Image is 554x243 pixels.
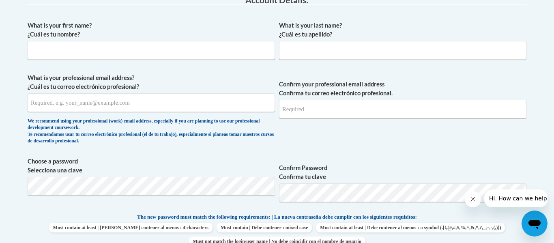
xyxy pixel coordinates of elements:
iframe: Button to launch messaging window [522,211,548,237]
span: The new password must match the following requirements: | La nueva contraseña debe cumplir con lo... [137,213,417,221]
iframe: Message from company [484,189,548,207]
label: What is your first name? ¿Cuál es tu nombre? [28,21,275,39]
input: Metadata input [28,93,275,112]
input: Required [279,100,526,118]
label: Confirm Password Confirma tu clave [279,163,526,181]
input: Metadata input [28,41,275,60]
span: Must contain | Debe contener : mixed case [217,223,312,232]
span: Must contain at least | Debe contener al menos : a symbol (.[!,@,#,$,%,^,&,*,?,_,~,-,(,)]) [316,223,505,232]
span: Hi. How can we help? [5,6,66,12]
span: Must contain at least | [PERSON_NAME] contener al menos : 4 characters [49,223,213,232]
label: What is your last name? ¿Cuál es tu apellido? [279,21,526,39]
div: We recommend using your professional (work) email address, especially if you are planning to use ... [28,118,275,145]
iframe: Close message [465,191,481,207]
label: Confirm your professional email address Confirma tu correo electrónico profesional. [279,80,526,98]
label: What is your professional email address? ¿Cuál es tu correo electrónico profesional? [28,73,275,91]
label: Choose a password Selecciona una clave [28,157,275,175]
input: Metadata input [279,41,526,60]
